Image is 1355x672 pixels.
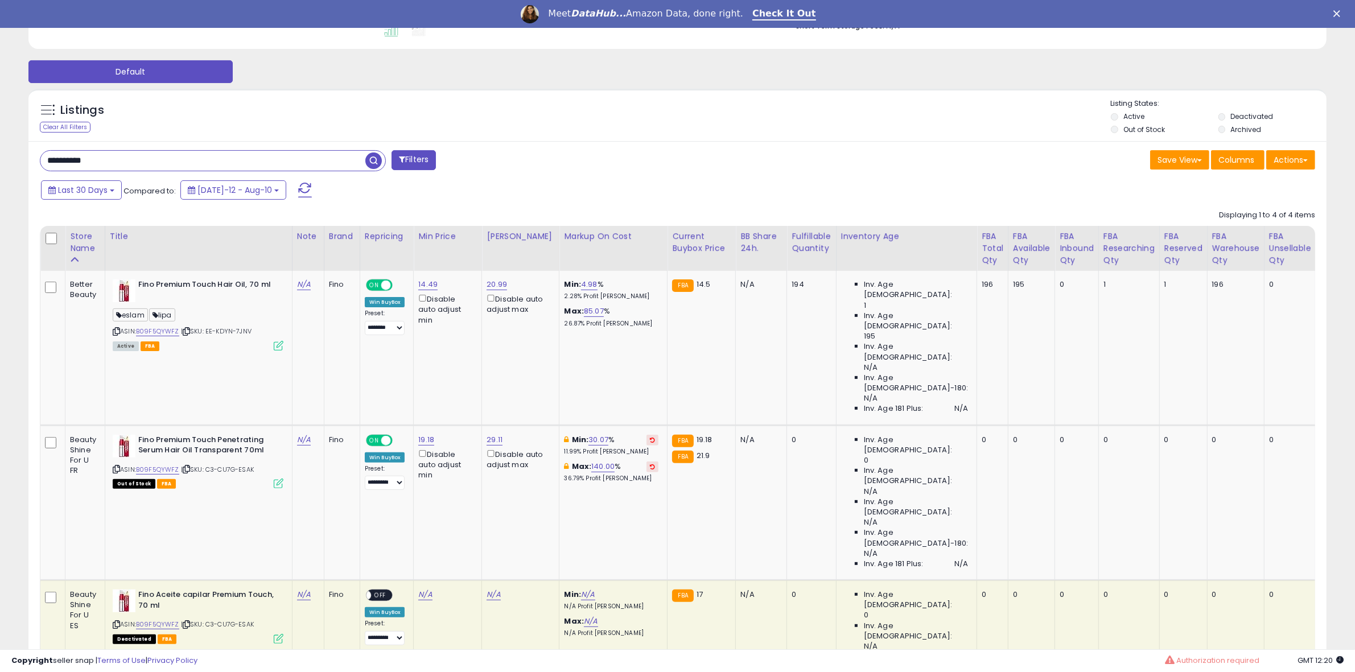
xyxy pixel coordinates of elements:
[297,589,311,600] a: N/A
[70,435,96,476] div: Beauty Shine For U FR
[591,461,615,472] a: 140.00
[487,230,554,242] div: [PERSON_NAME]
[113,308,148,321] span: eslam
[28,60,233,83] button: Default
[564,461,658,483] div: %
[982,279,999,290] div: 196
[564,279,581,290] b: Min:
[113,589,135,612] img: 41LzwobKqYL._SL40_.jpg
[697,450,710,461] span: 21.9
[136,327,179,336] a: B09F5QYWFZ
[487,279,507,290] a: 20.99
[329,589,351,600] div: Fino
[371,591,389,600] span: OFF
[864,559,924,569] span: Inv. Age 181 Plus:
[564,306,658,327] div: %
[297,230,319,242] div: Note
[1060,435,1090,445] div: 0
[672,589,693,602] small: FBA
[110,230,287,242] div: Title
[954,403,968,414] span: N/A
[113,279,283,349] div: ASIN:
[864,393,878,403] span: N/A
[181,620,254,629] span: | SKU: C3-CU7G-ESAK
[864,435,968,455] span: Inv. Age [DEMOGRAPHIC_DATA]:
[40,122,90,133] div: Clear All Filters
[487,292,550,315] div: Disable auto adjust max
[1060,279,1090,290] div: 0
[982,435,999,445] div: 0
[1212,589,1255,600] div: 0
[1164,279,1199,290] div: 1
[841,230,972,242] div: Inventory Age
[548,8,743,19] div: Meet Amazon Data, done right.
[1060,589,1090,600] div: 0
[672,451,693,463] small: FBA
[1266,150,1315,170] button: Actions
[588,434,608,446] a: 30.07
[97,655,146,666] a: Terms of Use
[367,281,381,290] span: ON
[1060,230,1094,266] div: FBA inbound Qty
[581,279,598,290] a: 4.98
[329,230,355,242] div: Brand
[864,455,868,465] span: 0
[982,230,1003,266] div: FBA Total Qty
[365,620,405,645] div: Preset:
[365,452,405,463] div: Win BuyBox
[564,230,662,242] div: Markup on Cost
[864,610,868,620] span: 0
[864,517,878,527] span: N/A
[487,434,503,446] a: 29.11
[1212,435,1255,445] div: 0
[329,435,351,445] div: Fino
[864,341,968,362] span: Inv. Age [DEMOGRAPHIC_DATA]:
[487,589,500,600] a: N/A
[297,279,311,290] a: N/A
[113,589,283,642] div: ASIN:
[147,655,197,666] a: Privacy Policy
[149,308,175,321] span: lipa
[740,435,778,445] div: N/A
[180,180,286,200] button: [DATE]-12 - Aug-10
[564,320,658,328] p: 26.87% Profit [PERSON_NAME]
[418,279,438,290] a: 14.49
[982,589,999,600] div: 0
[564,629,658,637] p: N/A Profit [PERSON_NAME]
[564,435,658,456] div: %
[1103,279,1151,290] div: 1
[487,448,550,470] div: Disable auto adjust max
[70,279,96,300] div: Better Beauty
[1164,230,1202,266] div: FBA Reserved Qty
[70,230,100,254] div: Store Name
[564,603,658,611] p: N/A Profit [PERSON_NAME]
[740,279,778,290] div: N/A
[864,403,924,414] span: Inv. Age 181 Plus:
[367,435,381,445] span: ON
[418,589,432,600] a: N/A
[864,641,878,652] span: N/A
[864,300,866,311] span: 1
[138,435,277,459] b: Fino Premium Touch Penetrating Serum Hair Oil Transparent 70ml
[138,279,277,293] b: Fino Premium Touch Hair Oil, 70 ml
[113,341,139,351] span: All listings currently available for purchase on Amazon
[1212,230,1259,266] div: FBA Warehouse Qty
[123,185,176,196] span: Compared to:
[1123,125,1165,134] label: Out of Stock
[564,616,584,626] b: Max:
[41,180,122,200] button: Last 30 Days
[864,497,968,517] span: Inv. Age [DEMOGRAPHIC_DATA]:
[157,479,176,489] span: FBA
[392,150,436,170] button: Filters
[1013,230,1050,266] div: FBA Available Qty
[1150,150,1209,170] button: Save View
[792,279,827,290] div: 194
[564,292,658,300] p: 2.28% Profit [PERSON_NAME]
[740,589,778,600] div: N/A
[521,5,539,23] img: Profile image for Georgie
[864,331,875,341] span: 195
[1211,150,1265,170] button: Columns
[672,230,731,254] div: Current Buybox Price
[11,655,53,666] strong: Copyright
[58,184,108,196] span: Last 30 Days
